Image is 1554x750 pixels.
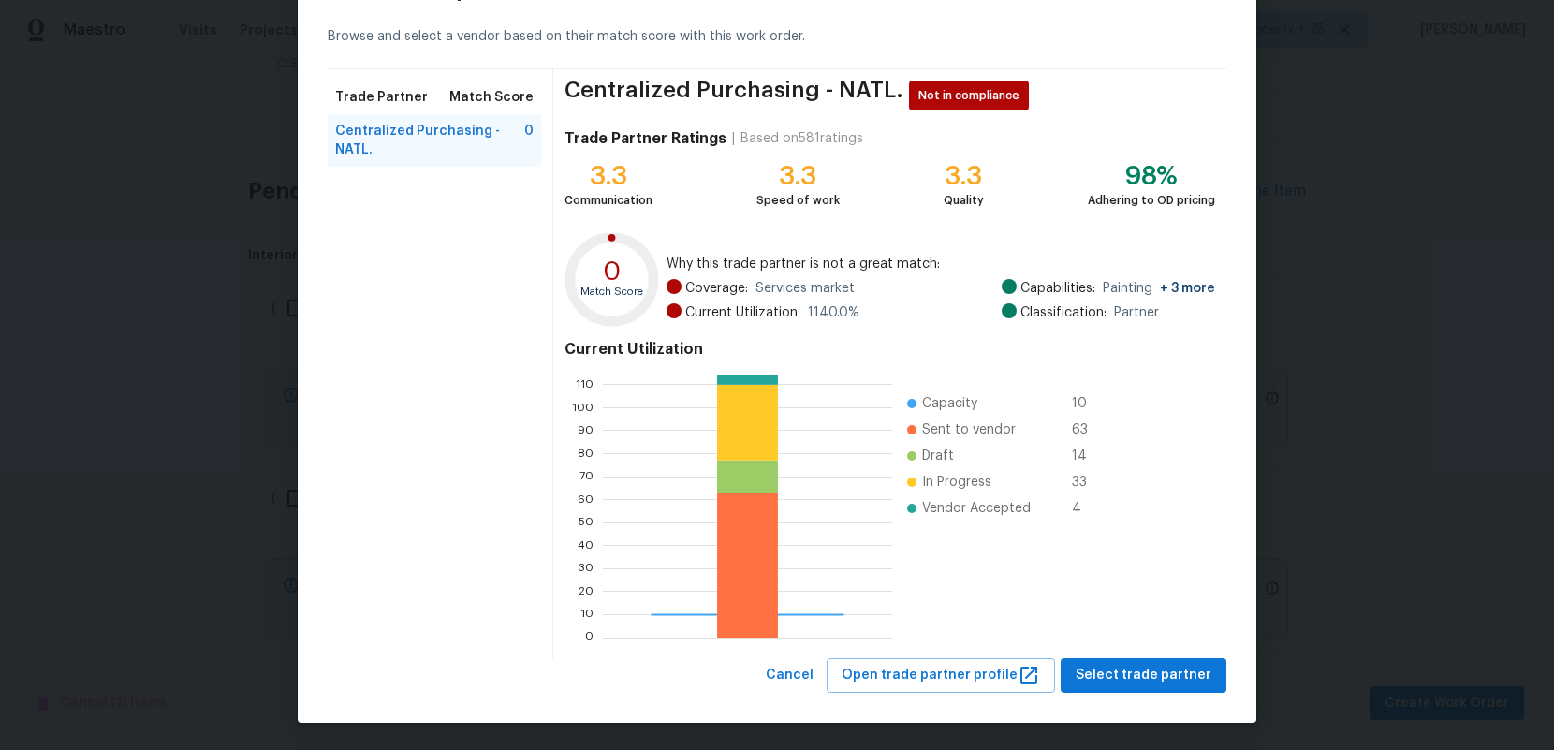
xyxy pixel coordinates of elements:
[922,420,1016,439] span: Sent to vendor
[1088,167,1215,185] div: 98%
[1072,473,1102,492] span: 33
[579,471,594,482] text: 70
[842,664,1040,687] span: Open trade partner profile
[524,122,534,159] span: 0
[578,448,594,459] text: 80
[564,191,652,210] div: Communication
[449,88,534,107] span: Match Score
[922,499,1031,518] span: Vendor Accepted
[1076,664,1211,687] span: Select trade partner
[1160,282,1215,295] span: + 3 more
[603,258,622,285] text: 0
[667,255,1215,273] span: Why this trade partner is not a great match:
[944,191,984,210] div: Quality
[1020,279,1095,298] span: Capabilities:
[918,86,1027,105] span: Not in compliance
[578,493,594,505] text: 60
[922,447,954,465] span: Draft
[578,425,594,436] text: 90
[1114,303,1159,322] span: Partner
[576,379,594,390] text: 110
[922,394,977,413] span: Capacity
[808,303,859,322] span: 1140.0 %
[564,340,1215,359] h4: Current Utilization
[1088,191,1215,210] div: Adhering to OD pricing
[564,167,652,185] div: 3.3
[1072,420,1102,439] span: 63
[1061,658,1226,693] button: Select trade partner
[944,167,984,185] div: 3.3
[755,279,855,298] span: Services market
[740,129,863,148] div: Based on 581 ratings
[1072,447,1102,465] span: 14
[579,586,594,597] text: 20
[579,563,594,574] text: 30
[1072,499,1102,518] span: 4
[1103,279,1215,298] span: Painting
[1072,394,1102,413] span: 10
[1020,303,1107,322] span: Classification:
[579,517,594,528] text: 50
[756,167,840,185] div: 3.3
[685,279,748,298] span: Coverage:
[685,303,800,322] span: Current Utilization:
[585,632,594,643] text: 0
[758,658,821,693] button: Cancel
[922,473,991,492] span: In Progress
[580,609,594,620] text: 10
[335,88,428,107] span: Trade Partner
[578,540,594,551] text: 40
[756,191,840,210] div: Speed of work
[564,129,726,148] h4: Trade Partner Ratings
[335,122,524,159] span: Centralized Purchasing - NATL.
[580,287,643,297] text: Match Score
[564,81,903,110] span: Centralized Purchasing - NATL.
[328,5,1226,69] div: Browse and select a vendor based on their match score with this work order.
[726,129,740,148] div: |
[827,658,1055,693] button: Open trade partner profile
[572,402,594,413] text: 100
[766,664,814,687] span: Cancel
